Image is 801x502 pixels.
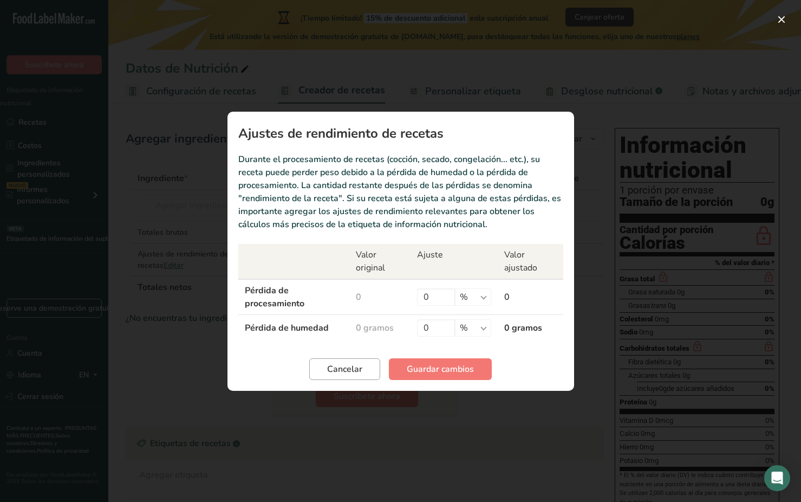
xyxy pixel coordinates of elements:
button: Cancelar [309,358,380,380]
td: Pérdida de procesamiento [238,279,349,315]
td: 0 [498,279,563,315]
th: Valor ajustado [498,244,563,279]
td: 0 [349,279,411,315]
span: Guardar cambios [407,363,474,376]
td: Pérdida de humedad [238,314,349,341]
h1: Ajustes de rendimiento de recetas [238,127,563,140]
th: Ajuste [411,244,498,279]
th: Valor original [349,244,411,279]
td: 0 gramos [349,314,411,341]
span: Cancelar [327,363,362,376]
p: Durante el procesamiento de recetas (cocción, secado, congelación... etc.), su receta puede perde... [238,153,563,231]
button: Guardar cambios [389,358,492,380]
td: 0 gramos [498,314,563,341]
div: Abra Intercom Messenger [764,465,790,491]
